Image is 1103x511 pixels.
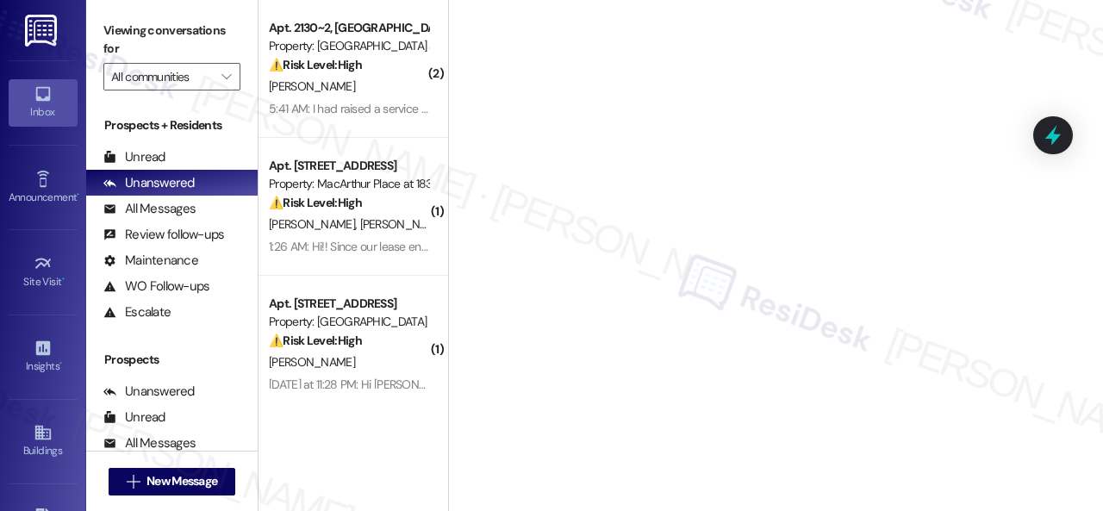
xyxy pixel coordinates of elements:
span: • [77,189,79,201]
div: Property: [GEOGRAPHIC_DATA] at [GEOGRAPHIC_DATA] [269,37,428,55]
i:  [221,70,231,84]
strong: ⚠️ Risk Level: High [269,57,362,72]
label: Viewing conversations for [103,17,240,63]
span: [PERSON_NAME] [360,216,452,232]
div: Prospects [86,351,258,369]
a: Buildings [9,418,78,464]
div: Unanswered [103,174,195,192]
span: New Message [146,472,217,490]
div: Unread [103,408,165,427]
a: Insights • [9,333,78,380]
div: Apt. [STREET_ADDRESS] [269,157,428,175]
div: Unread [103,148,165,166]
img: ResiDesk Logo [25,15,60,47]
span: [PERSON_NAME] [269,354,355,370]
input: All communities [111,63,213,90]
div: Prospects + Residents [86,116,258,134]
div: All Messages [103,200,196,218]
strong: ⚠️ Risk Level: High [269,333,362,348]
div: Review follow-ups [103,226,224,244]
div: Property: [GEOGRAPHIC_DATA] [269,313,428,331]
div: All Messages [103,434,196,452]
div: Unanswered [103,383,195,401]
div: Escalate [103,303,171,321]
div: Property: MacArthur Place at 183 [269,175,428,193]
div: 1:26 AM: Hi!! Since our lease ends on November, when do we need to inform that we are moving out? [269,239,771,254]
span: • [59,358,62,370]
div: Maintenance [103,252,198,270]
span: [PERSON_NAME] [269,78,355,94]
div: WO Follow-ups [103,277,209,296]
a: Site Visit • [9,249,78,296]
span: • [62,273,65,285]
a: Inbox [9,79,78,126]
strong: ⚠️ Risk Level: High [269,195,362,210]
div: Apt. 2130~2, [GEOGRAPHIC_DATA] at [GEOGRAPHIC_DATA] [269,19,428,37]
i:  [127,475,140,489]
span: [PERSON_NAME] [269,216,360,232]
button: New Message [109,468,236,495]
div: Apt. [STREET_ADDRESS] [269,295,428,313]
